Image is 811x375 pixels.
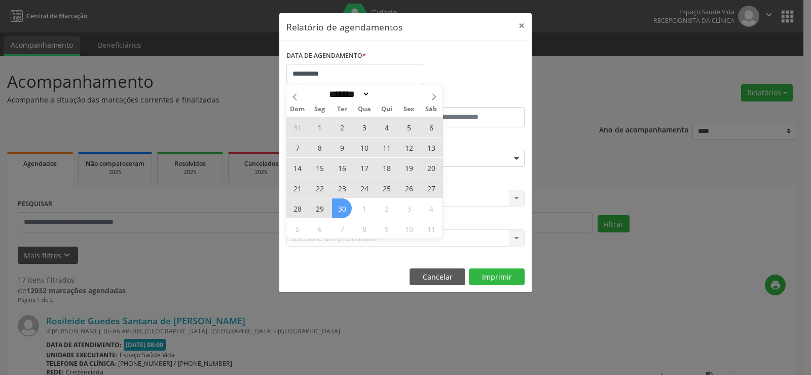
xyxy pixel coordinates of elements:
[377,178,396,198] span: Setembro 25, 2025
[377,219,396,238] span: Outubro 9, 2025
[354,117,374,137] span: Setembro 3, 2025
[421,178,441,198] span: Setembro 27, 2025
[420,106,443,113] span: Sáb
[399,158,419,178] span: Setembro 19, 2025
[325,89,370,99] select: Month
[410,268,465,286] button: Cancelar
[287,219,307,238] span: Outubro 5, 2025
[310,138,329,157] span: Setembro 8, 2025
[310,198,329,218] span: Setembro 29, 2025
[332,178,352,198] span: Setembro 23, 2025
[331,106,353,113] span: Ter
[332,219,352,238] span: Outubro 7, 2025
[332,117,352,137] span: Setembro 2, 2025
[287,138,307,157] span: Setembro 7, 2025
[332,138,352,157] span: Setembro 9, 2025
[377,117,396,137] span: Setembro 4, 2025
[399,219,419,238] span: Outubro 10, 2025
[287,117,307,137] span: Agosto 31, 2025
[332,158,352,178] span: Setembro 16, 2025
[377,198,396,218] span: Outubro 2, 2025
[354,158,374,178] span: Setembro 17, 2025
[421,138,441,157] span: Setembro 13, 2025
[310,158,329,178] span: Setembro 15, 2025
[399,117,419,137] span: Setembro 5, 2025
[354,178,374,198] span: Setembro 24, 2025
[287,158,307,178] span: Setembro 14, 2025
[287,178,307,198] span: Setembro 21, 2025
[286,20,402,33] h5: Relatório de agendamentos
[370,89,403,99] input: Year
[376,106,398,113] span: Qui
[286,106,309,113] span: Dom
[421,117,441,137] span: Setembro 6, 2025
[310,219,329,238] span: Outubro 6, 2025
[399,138,419,157] span: Setembro 12, 2025
[332,198,352,218] span: Setembro 30, 2025
[354,219,374,238] span: Outubro 8, 2025
[398,106,420,113] span: Sex
[310,117,329,137] span: Setembro 1, 2025
[286,48,366,64] label: DATA DE AGENDAMENTO
[421,198,441,218] span: Outubro 4, 2025
[421,219,441,238] span: Outubro 11, 2025
[310,178,329,198] span: Setembro 22, 2025
[399,178,419,198] span: Setembro 26, 2025
[287,198,307,218] span: Setembro 28, 2025
[399,198,419,218] span: Outubro 3, 2025
[511,13,532,38] button: Close
[309,106,331,113] span: Seg
[354,198,374,218] span: Outubro 1, 2025
[377,158,396,178] span: Setembro 18, 2025
[353,106,376,113] span: Qua
[421,158,441,178] span: Setembro 20, 2025
[354,138,374,157] span: Setembro 10, 2025
[408,91,525,107] label: ATÉ
[469,268,525,286] button: Imprimir
[377,138,396,157] span: Setembro 11, 2025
